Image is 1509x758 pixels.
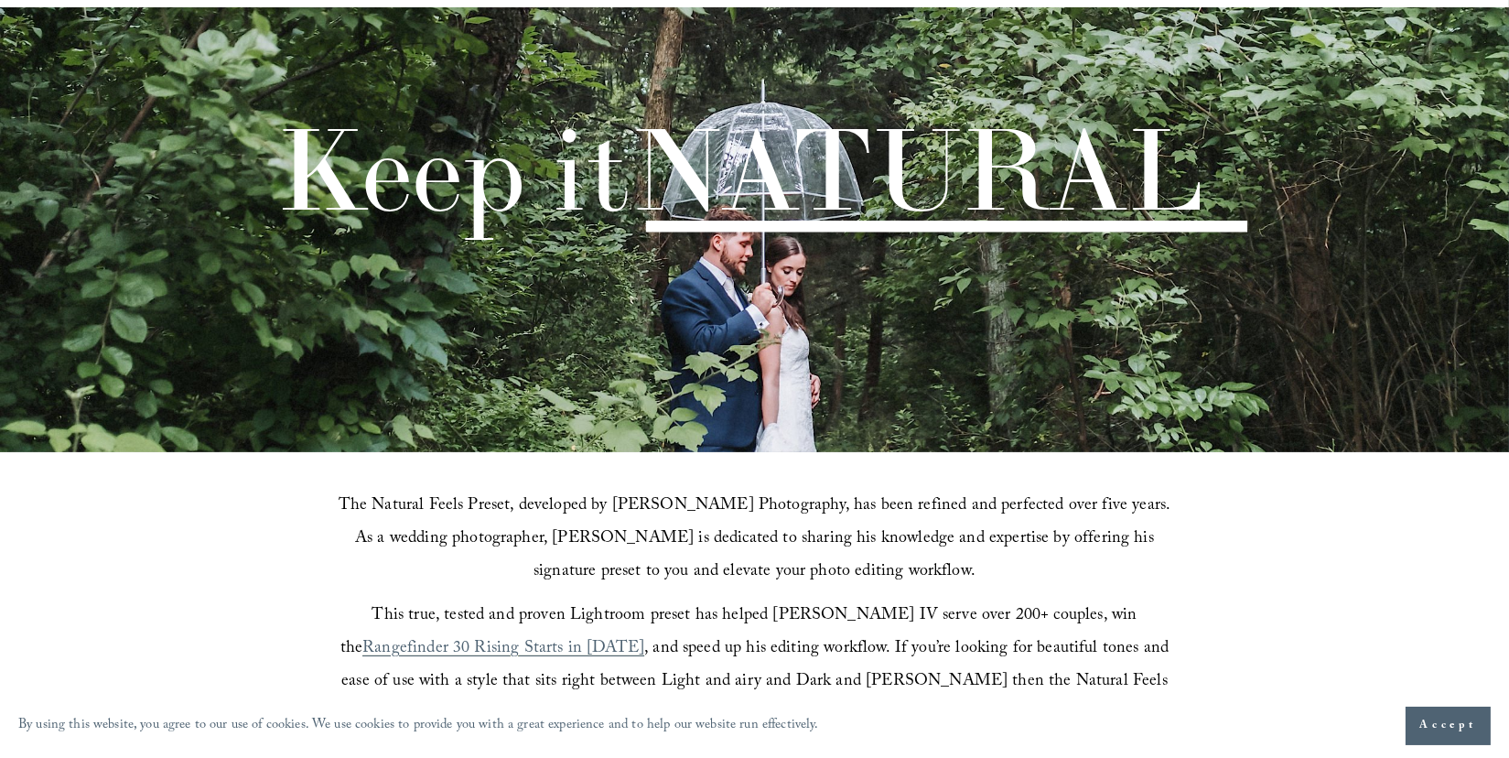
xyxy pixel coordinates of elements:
span: , and speed up his editing workflow. If you’re looking for beautiful tones and ease of use with a... [341,635,1173,730]
h1: Keep it [275,113,1203,227]
span: This true, tested and proven Lightroom preset has helped [PERSON_NAME] IV serve over 200+ couples... [340,602,1142,664]
span: Accept [1419,717,1477,735]
span: The Natural Feels Preset, developed by [PERSON_NAME] Photography, has been refined and perfected ... [339,493,1176,587]
span: NATURAL [630,97,1203,241]
a: Rangefinder 30 Rising Starts in [DATE] [362,635,644,664]
button: Accept [1406,707,1491,745]
p: By using this website, you agree to our use of cookies. We use cookies to provide you with a grea... [18,713,819,740]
